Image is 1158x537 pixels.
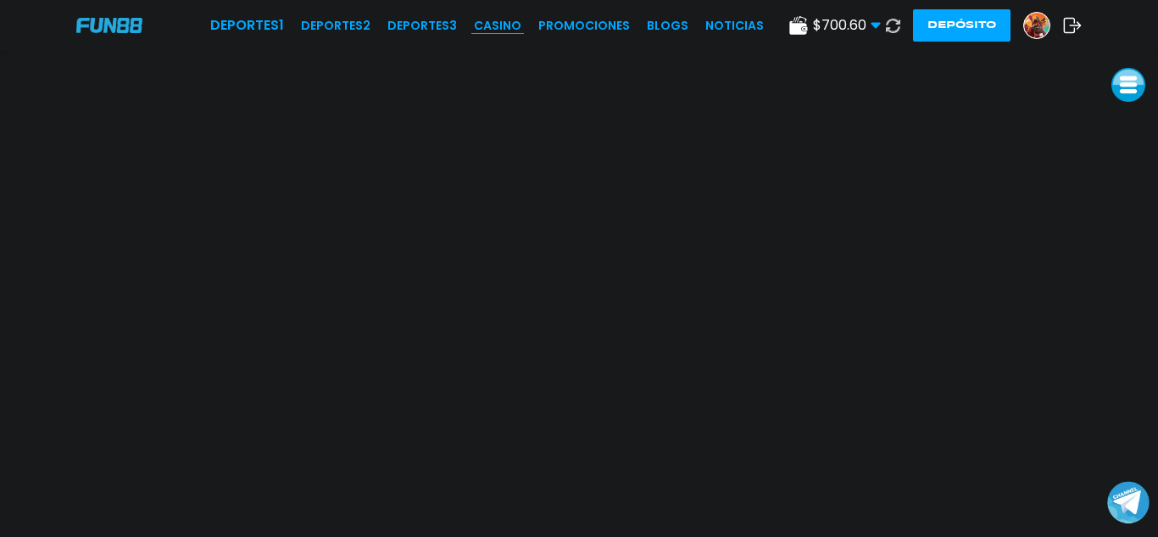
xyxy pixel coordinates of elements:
a: Deportes2 [301,17,370,35]
a: CASINO [474,17,521,35]
a: Avatar [1023,12,1063,39]
img: Company Logo [76,18,142,32]
a: Deportes3 [387,17,457,35]
button: Depósito [913,9,1010,42]
a: NOTICIAS [705,17,764,35]
a: Deportes1 [210,15,284,36]
span: $ 700.60 [813,15,881,36]
button: Join telegram channel [1107,480,1150,524]
a: BLOGS [647,17,688,35]
img: Avatar [1024,13,1049,38]
a: Promociones [538,17,630,35]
